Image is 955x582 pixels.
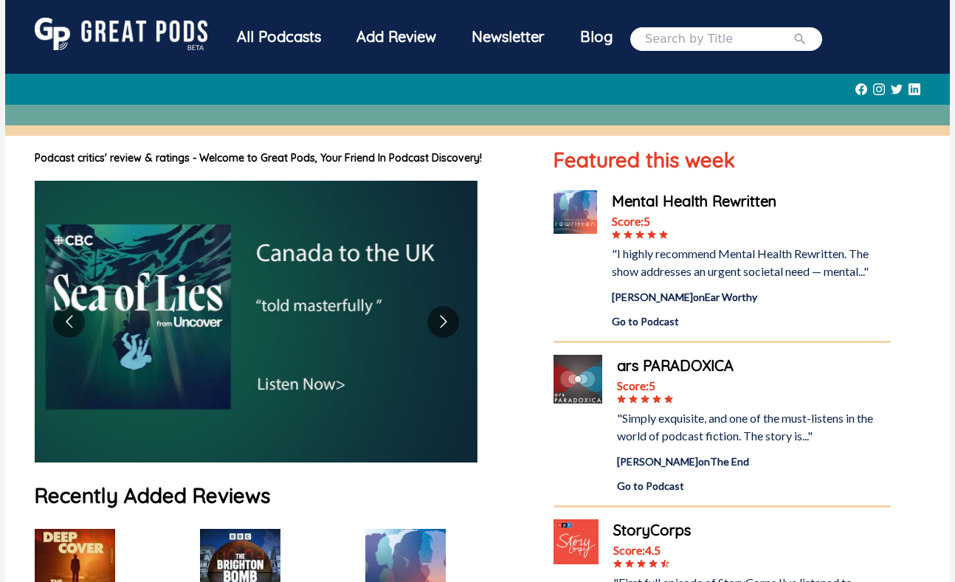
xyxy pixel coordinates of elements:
img: ars PARADOXICA [554,355,602,403]
a: Mental Health Rewritten [612,190,891,212]
div: "Simply exquisite, and one of the must-listens in the world of podcast fiction. The story is..." [617,409,891,445]
h1: Recently Added Reviews [35,480,524,511]
a: Go to Podcast [617,478,891,493]
h1: Podcast critics' review & ratings - Welcome to Great Pods, Your Friend In Podcast Discovery! [35,150,524,166]
a: Go to Podcast [612,313,891,329]
img: Mental Health Rewritten [554,190,597,234]
a: Add Review [339,18,454,56]
div: "I highly recommend Mental Health Rewritten. The show addresses an urgent societal need — mental..." [612,245,891,280]
a: All Podcasts [219,18,339,60]
a: StoryCorps [613,519,891,541]
a: Newsletter [454,18,562,60]
div: All Podcasts [219,18,339,56]
img: image [35,181,477,463]
div: [PERSON_NAME] on The End [617,454,891,469]
div: Newsletter [454,18,562,56]
img: StoryCorps [554,519,599,564]
a: ars PARADOXICA [617,355,891,377]
a: Blog [562,18,630,56]
button: Go to previous slide [53,306,85,338]
div: Score: 5 [612,212,891,230]
div: Score: 4.5 [613,541,891,559]
input: Search by Title [645,30,793,48]
div: Score: 5 [617,377,891,395]
button: Go to next slide [427,306,459,338]
img: GreatPods [35,18,207,50]
div: [PERSON_NAME] on Ear Worthy [612,289,891,305]
h1: Featured this week [554,145,891,176]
